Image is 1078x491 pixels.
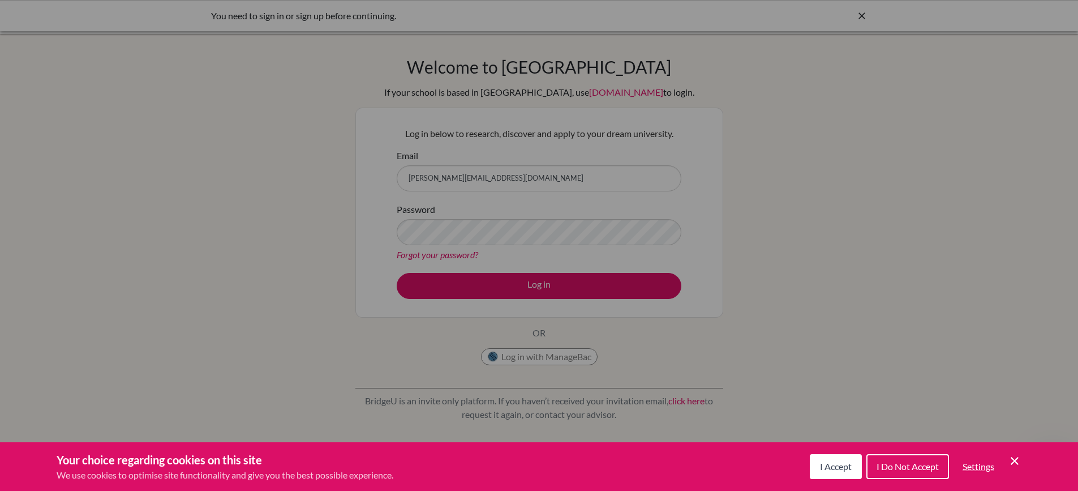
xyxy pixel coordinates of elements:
[877,461,939,472] span: I Do Not Accept
[820,461,852,472] span: I Accept
[1008,454,1021,468] button: Save and close
[954,455,1003,478] button: Settings
[57,468,393,482] p: We use cookies to optimise site functionality and give you the best possible experience.
[810,454,862,479] button: I Accept
[866,454,949,479] button: I Do Not Accept
[963,461,994,472] span: Settings
[57,451,393,468] h3: Your choice regarding cookies on this site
